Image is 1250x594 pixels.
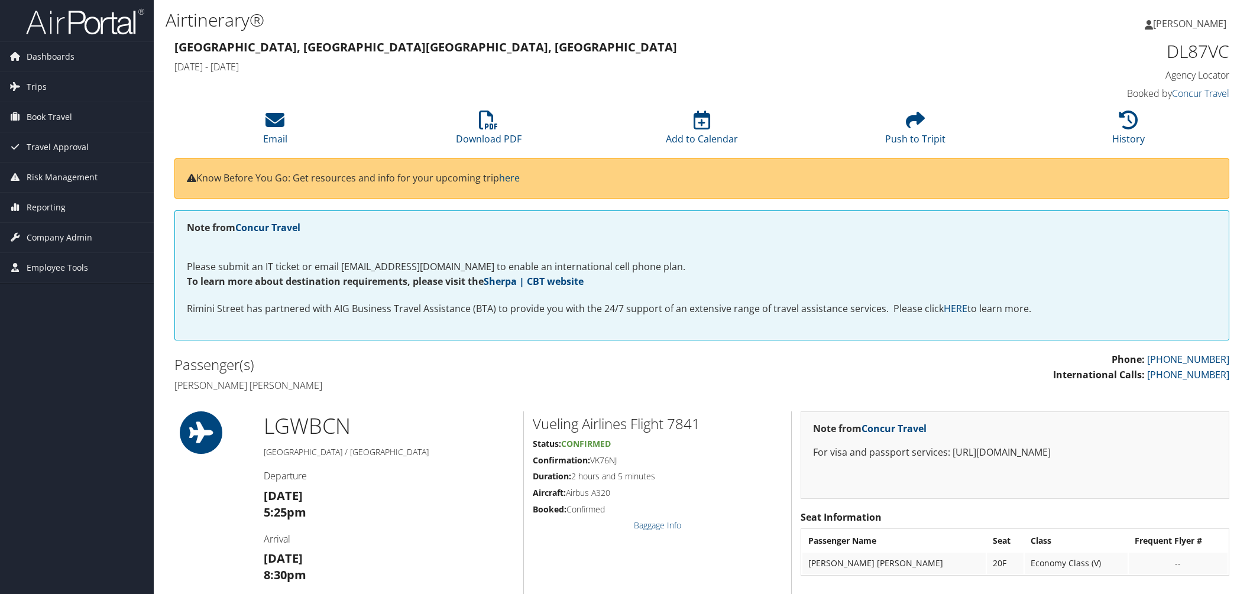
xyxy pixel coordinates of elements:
th: Class [1025,530,1128,551]
td: Economy Class (V) [1025,553,1128,574]
strong: Status: [533,438,561,449]
h4: Agency Locator [979,69,1230,82]
a: Concur Travel [1172,87,1229,100]
h5: Confirmed [533,504,783,515]
strong: Duration: [533,470,571,482]
strong: [DATE] [264,488,303,504]
th: Passenger Name [802,530,986,551]
span: Confirmed [561,438,611,449]
strong: To learn more about destination requirements, please visit the [187,275,584,288]
strong: 8:30pm [264,567,306,583]
h4: [PERSON_NAME] [PERSON_NAME] [174,379,693,392]
span: Book Travel [27,102,72,132]
strong: [DATE] [264,550,303,566]
span: Dashboards [27,42,75,72]
strong: Booked: [533,504,566,515]
h4: Arrival [264,533,514,546]
a: Concur Travel [235,221,300,234]
strong: Seat Information [801,511,882,524]
a: Email [263,117,287,145]
span: [PERSON_NAME] [1153,17,1226,30]
a: Download PDF [456,117,522,145]
a: Baggage Info [634,520,681,531]
th: Frequent Flyer # [1129,530,1228,551]
a: HERE [944,302,967,315]
div: -- [1135,558,1222,569]
strong: [GEOGRAPHIC_DATA], [GEOGRAPHIC_DATA] [GEOGRAPHIC_DATA], [GEOGRAPHIC_DATA] [174,39,677,55]
h5: Airbus A320 [533,487,783,499]
strong: Note from [187,221,300,234]
a: History [1112,117,1145,145]
h1: DL87VC [979,39,1230,64]
a: Add to Calendar [666,117,738,145]
p: For visa and passport services: [URL][DOMAIN_NAME] [813,445,1217,460]
th: Seat [987,530,1024,551]
a: Concur Travel [862,422,927,435]
h1: LGW BCN [264,411,514,441]
p: Know Before You Go: Get resources and info for your upcoming trip [187,171,1217,186]
strong: Phone: [1112,353,1145,366]
td: 20F [987,553,1024,574]
span: Company Admin [27,223,92,252]
strong: 5:25pm [264,504,306,520]
h4: Booked by [979,87,1230,100]
a: Sherpa | CBT website [484,275,584,288]
a: here [499,171,520,184]
span: Trips [27,72,47,102]
strong: Aircraft: [533,487,566,498]
a: [PHONE_NUMBER] [1147,368,1229,381]
h5: 2 hours and 5 minutes [533,470,783,482]
img: airportal-logo.png [26,8,144,35]
a: [PHONE_NUMBER] [1147,353,1229,366]
a: Push to Tripit [885,117,945,145]
span: Reporting [27,193,66,222]
td: [PERSON_NAME] [PERSON_NAME] [802,553,986,574]
p: Rimini Street has partnered with AIG Business Travel Assistance (BTA) to provide you with the 24/... [187,301,1217,317]
h4: Departure [264,469,514,482]
h5: [GEOGRAPHIC_DATA] / [GEOGRAPHIC_DATA] [264,446,514,458]
strong: International Calls: [1053,368,1145,381]
strong: Note from [813,422,927,435]
h2: Vueling Airlines Flight 7841 [533,414,783,434]
span: Employee Tools [27,253,88,283]
h1: Airtinerary® [166,8,880,33]
strong: Confirmation: [533,455,590,466]
h2: Passenger(s) [174,355,693,375]
span: Travel Approval [27,132,89,162]
h4: [DATE] - [DATE] [174,60,961,73]
span: Risk Management [27,163,98,192]
p: Please submit an IT ticket or email [EMAIL_ADDRESS][DOMAIN_NAME] to enable an international cell ... [187,244,1217,290]
a: [PERSON_NAME] [1145,6,1238,41]
h5: VK76NJ [533,455,783,466]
